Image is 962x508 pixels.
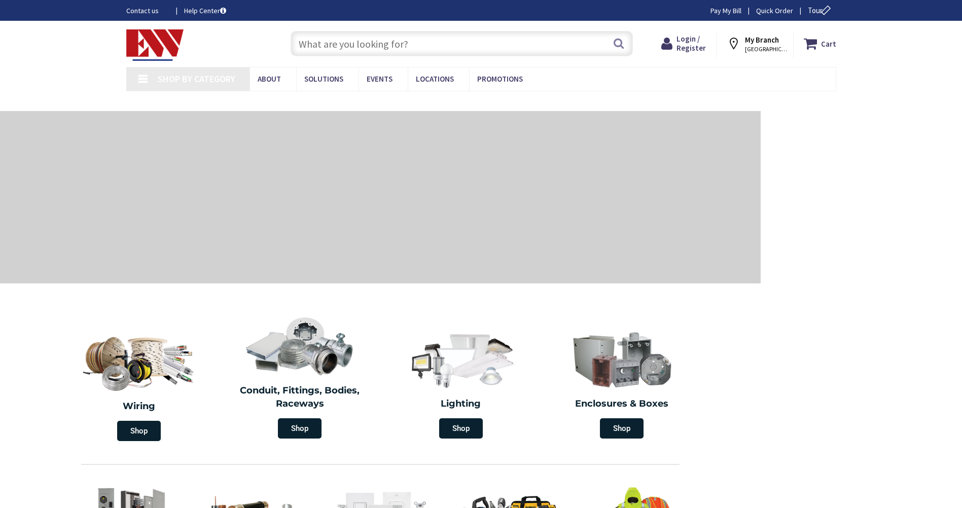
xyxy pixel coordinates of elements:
[367,74,393,84] span: Events
[278,418,322,439] span: Shop
[808,6,834,15] span: Tour
[439,418,483,439] span: Shop
[756,6,793,16] a: Quick Order
[63,400,215,413] h2: Wiring
[117,421,161,441] span: Shop
[477,74,523,84] span: Promotions
[544,324,700,444] a: Enclosures & Boxes Shop
[388,397,534,411] h2: Lighting
[383,324,539,444] a: Lighting Shop
[58,324,220,446] a: Wiring Shop
[549,397,695,411] h2: Enclosures & Boxes
[258,74,281,84] span: About
[710,6,741,16] a: Pay My Bill
[126,29,184,61] img: Electrical Wholesalers, Inc.
[745,35,779,45] strong: My Branch
[158,73,235,85] span: Shop By Category
[727,34,783,53] div: My Branch [GEOGRAPHIC_DATA], [GEOGRAPHIC_DATA]
[184,6,226,16] a: Help Center
[676,34,706,53] span: Login / Register
[661,34,706,53] a: Login / Register
[416,74,454,84] span: Locations
[745,45,788,53] span: [GEOGRAPHIC_DATA], [GEOGRAPHIC_DATA]
[600,418,644,439] span: Shop
[227,384,373,410] h2: Conduit, Fittings, Bodies, Raceways
[821,34,836,53] strong: Cart
[804,34,836,53] a: Cart
[304,74,343,84] span: Solutions
[126,6,168,16] a: Contact us
[222,311,378,444] a: Conduit, Fittings, Bodies, Raceways Shop
[291,31,633,56] input: What are you looking for?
